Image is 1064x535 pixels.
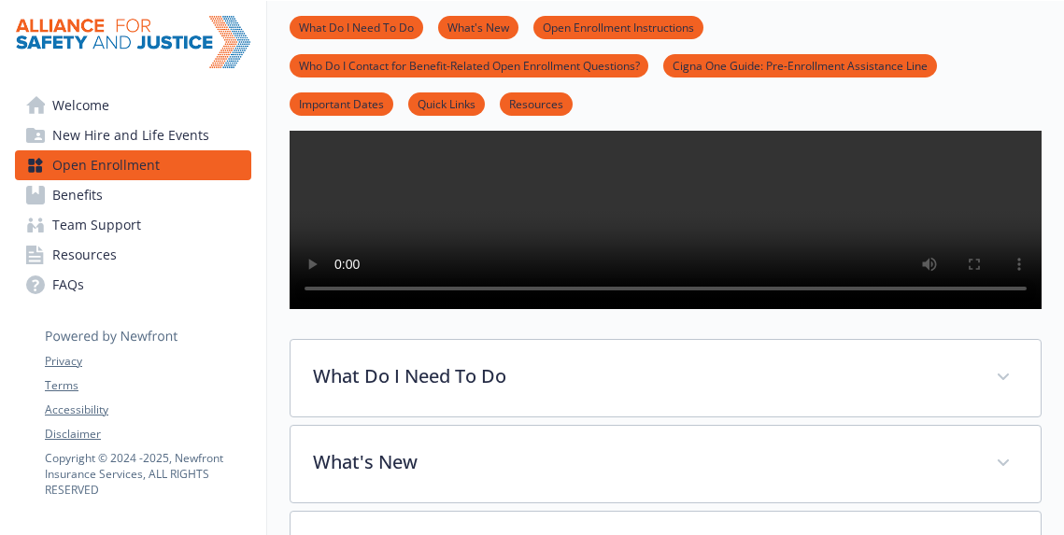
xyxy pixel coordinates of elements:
a: Accessibility [45,401,250,418]
span: Benefits [52,180,103,210]
a: Important Dates [290,94,393,112]
div: What's New [291,426,1041,502]
a: Open Enrollment Instructions [533,18,703,35]
span: Team Support [52,210,141,240]
span: Open Enrollment [52,150,160,180]
a: Quick Links [408,94,485,112]
span: Welcome [52,91,109,120]
p: What Do I Need To Do [313,362,973,390]
a: New Hire and Life Events [15,120,251,150]
p: Copyright © 2024 - 2025 , Newfront Insurance Services, ALL RIGHTS RESERVED [45,450,250,498]
a: Privacy [45,353,250,370]
a: What Do I Need To Do [290,18,423,35]
a: Resources [15,240,251,270]
span: FAQs [52,270,84,300]
a: Resources [500,94,573,112]
a: Welcome [15,91,251,120]
a: Terms [45,377,250,394]
a: Cigna One Guide: Pre-Enrollment Assistance Line [663,56,937,74]
span: New Hire and Life Events [52,120,209,150]
a: Disclaimer [45,426,250,443]
a: FAQs [15,270,251,300]
div: What Do I Need To Do [291,340,1041,416]
p: What's New [313,448,973,476]
a: Open Enrollment [15,150,251,180]
span: Resources [52,240,117,270]
a: What's New [438,18,518,35]
a: Benefits [15,180,251,210]
a: Team Support [15,210,251,240]
a: Who Do I Contact for Benefit-Related Open Enrollment Questions? [290,56,648,74]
